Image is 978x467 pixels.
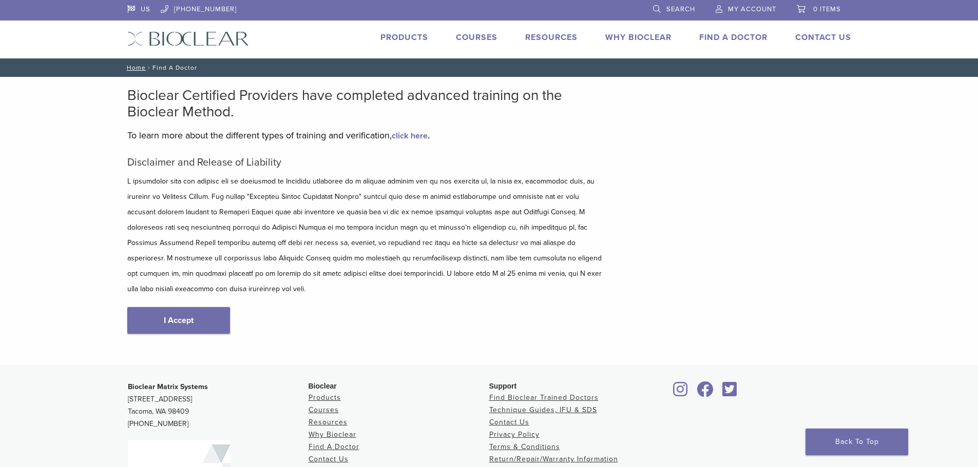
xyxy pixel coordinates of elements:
a: Resources [525,32,578,43]
a: Products [309,393,341,402]
span: My Account [728,5,776,13]
p: [STREET_ADDRESS] Tacoma, WA 98409 [PHONE_NUMBER] [128,381,309,430]
img: Bioclear [127,31,249,46]
a: Find A Doctor [309,442,359,451]
p: L ipsumdolor sita con adipisc eli se doeiusmod te Incididu utlaboree do m aliquae adminim ven qu ... [127,174,605,297]
span: 0 items [813,5,841,13]
nav: Find A Doctor [120,58,859,77]
span: Bioclear [309,382,337,390]
a: Why Bioclear [605,32,672,43]
a: I Accept [127,307,230,334]
a: Find Bioclear Trained Doctors [489,393,599,402]
a: Bioclear [670,388,692,398]
span: Support [489,382,517,390]
h5: Disclaimer and Release of Liability [127,156,605,169]
a: Find A Doctor [699,32,768,43]
a: click here [392,131,428,141]
a: Bioclear [719,388,741,398]
a: Resources [309,418,348,427]
a: Courses [456,32,497,43]
a: Products [380,32,428,43]
a: Technique Guides, IFU & SDS [489,405,597,414]
a: Contact Us [309,455,349,463]
a: Why Bioclear [309,430,356,439]
a: Bioclear [694,388,717,398]
p: To learn more about the different types of training and verification, . [127,128,605,143]
span: Search [666,5,695,13]
span: / [146,65,152,70]
a: Return/Repair/Warranty Information [489,455,618,463]
a: Back To Top [806,429,908,455]
a: Contact Us [489,418,529,427]
a: Terms & Conditions [489,442,560,451]
h2: Bioclear Certified Providers have completed advanced training on the Bioclear Method. [127,87,605,120]
a: Privacy Policy [489,430,540,439]
a: Home [124,64,146,71]
strong: Bioclear Matrix Systems [128,382,208,391]
a: Contact Us [795,32,851,43]
a: Courses [309,405,339,414]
